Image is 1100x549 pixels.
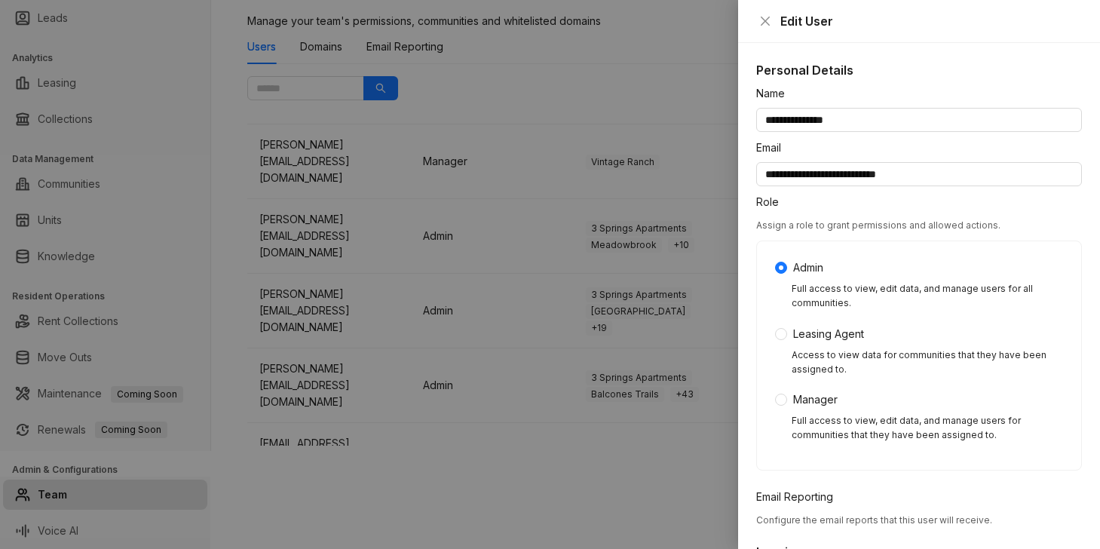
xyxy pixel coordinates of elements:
span: Assign a role to grant permissions and allowed actions. [756,219,1000,231]
div: Access to view data for communities that they have been assigned to. [792,348,1063,377]
label: Name [756,85,795,102]
input: Name [756,108,1082,132]
span: Leasing Agent [787,326,870,342]
label: Role [756,194,789,210]
label: Email [756,140,791,156]
label: Email Reporting [756,489,843,505]
h5: Personal Details [756,61,1082,79]
span: Configure the email reports that this user will receive. [756,514,992,526]
span: Manager [787,391,844,408]
button: Close [756,12,774,30]
div: Full access to view, edit data, and manage users for all communities. [792,282,1063,311]
div: Edit User [780,12,1082,30]
div: Full access to view, edit data, and manage users for communities that they have been assigned to. [792,414,1063,443]
span: close [759,15,771,27]
input: Email [756,162,1082,186]
span: Admin [787,259,829,276]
